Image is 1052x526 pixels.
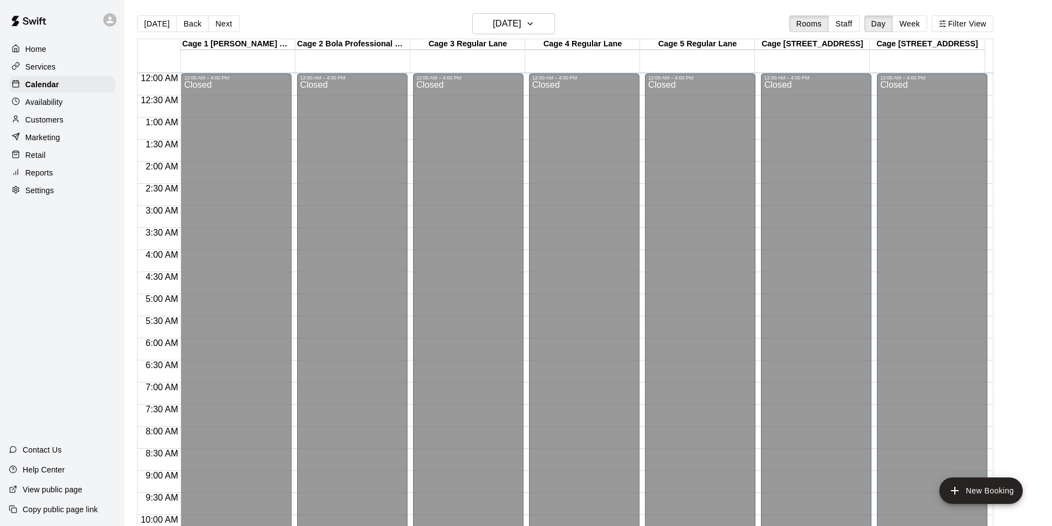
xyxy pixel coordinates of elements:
p: Help Center [23,464,65,475]
span: 6:00 AM [143,338,181,348]
button: add [939,477,1023,504]
span: 7:00 AM [143,382,181,392]
a: Marketing [9,129,115,146]
span: 10:00 AM [138,515,181,524]
span: 4:30 AM [143,272,181,281]
div: 12:00 AM – 4:00 PM [300,75,404,81]
span: 5:30 AM [143,316,181,326]
a: Reports [9,164,115,181]
p: Reports [25,167,53,178]
button: Rooms [789,15,829,32]
span: 1:00 AM [143,118,181,127]
span: 12:30 AM [138,95,181,105]
a: Calendar [9,76,115,93]
a: Settings [9,182,115,199]
div: Cage 1 [PERSON_NAME] Machine [181,39,295,50]
p: View public page [23,484,82,495]
span: 3:00 AM [143,206,181,215]
span: 4:00 AM [143,250,181,259]
button: Next [208,15,239,32]
div: Cage 3 Regular Lane [410,39,525,50]
p: Availability [25,97,63,108]
span: 9:30 AM [143,493,181,502]
div: 12:00 AM – 4:00 PM [416,75,520,81]
span: 2:30 AM [143,184,181,193]
a: Services [9,59,115,75]
p: Home [25,44,46,55]
a: Availability [9,94,115,110]
button: Week [892,15,927,32]
span: 1:30 AM [143,140,181,149]
span: 9:00 AM [143,471,181,480]
p: Contact Us [23,444,62,455]
div: 12:00 AM – 4:00 PM [648,75,752,81]
p: Services [25,61,56,72]
span: 8:30 AM [143,449,181,458]
div: Cage [STREET_ADDRESS] [870,39,985,50]
span: 5:00 AM [143,294,181,304]
p: Calendar [25,79,59,90]
p: Settings [25,185,54,196]
a: Home [9,41,115,57]
span: 8:00 AM [143,427,181,436]
span: 7:30 AM [143,405,181,414]
span: 2:00 AM [143,162,181,171]
div: 12:00 AM – 4:00 PM [184,75,288,81]
a: Retail [9,147,115,163]
h6: [DATE] [493,16,521,31]
a: Customers [9,111,115,128]
p: Retail [25,150,46,161]
div: Cage [STREET_ADDRESS] [755,39,870,50]
p: Marketing [25,132,60,143]
div: Cage 2 Bola Professional Machine [295,39,410,50]
div: 12:00 AM – 4:00 PM [880,75,984,81]
p: Customers [25,114,64,125]
button: Staff [828,15,860,32]
button: [DATE] [472,13,555,34]
button: Day [864,15,893,32]
button: Back [176,15,209,32]
button: [DATE] [137,15,177,32]
span: 3:30 AM [143,228,181,237]
div: Cage 5 Regular Lane [640,39,755,50]
span: 6:30 AM [143,360,181,370]
div: 12:00 AM – 4:00 PM [764,75,868,81]
p: Copy public page link [23,504,98,515]
div: 12:00 AM – 4:00 PM [532,75,636,81]
span: 12:00 AM [138,73,181,83]
button: Filter View [932,15,993,32]
div: Cage 4 Regular Lane [525,39,640,50]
